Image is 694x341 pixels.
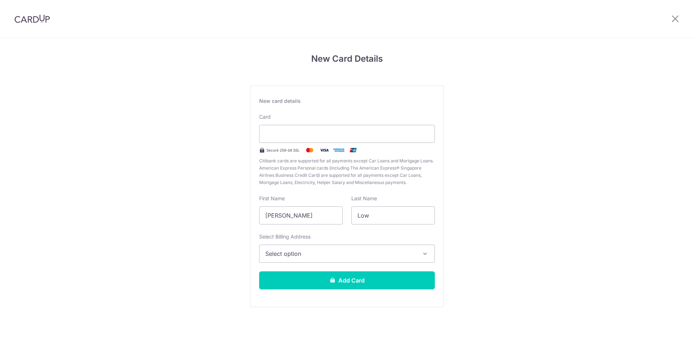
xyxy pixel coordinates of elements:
[14,14,50,23] img: CardUp
[351,195,377,202] label: Last Name
[346,146,360,154] img: .alt.unionpay
[259,97,435,105] div: New card details
[259,206,343,224] input: Cardholder First Name
[331,146,346,154] img: .alt.amex
[259,157,435,186] span: Citibank cards are supported for all payments except Car Loans and Mortgage Loans. American Expre...
[351,206,435,224] input: Cardholder Last Name
[259,195,285,202] label: First Name
[259,233,310,240] label: Select Billing Address
[259,113,271,121] label: Card
[250,52,444,65] h4: New Card Details
[259,245,435,263] button: Select option
[317,146,331,154] img: Visa
[259,271,435,289] button: Add Card
[303,146,317,154] img: Mastercard
[265,249,416,258] span: Select option
[266,147,300,153] span: Secure 256-bit SSL
[265,130,429,138] iframe: Secure card payment input frame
